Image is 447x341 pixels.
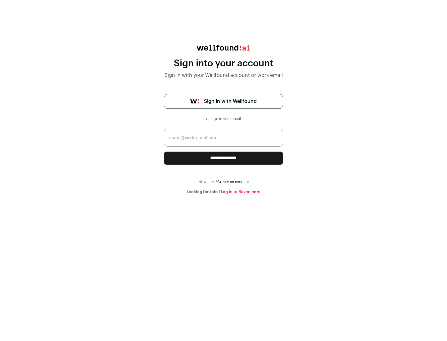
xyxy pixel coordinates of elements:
[217,180,249,184] a: Create an account
[190,99,199,104] img: wellfound-symbol-flush-black-fb3c872781a75f747ccb3a119075da62bfe97bd399995f84a933054e44a575c4.png
[221,190,260,194] a: Log in to Raven here
[164,72,283,79] div: Sign in with your Wellfound account or work email
[164,58,283,69] div: Sign into your account
[164,179,283,184] div: New here?
[197,45,250,51] img: wellfound:ai
[204,98,257,105] span: Sign in with Wellfound
[164,129,283,147] input: name@work-email.com
[204,116,243,121] div: or sign in with email
[164,94,283,109] a: Sign in with Wellfound
[164,189,283,194] div: Looking for Jobs?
